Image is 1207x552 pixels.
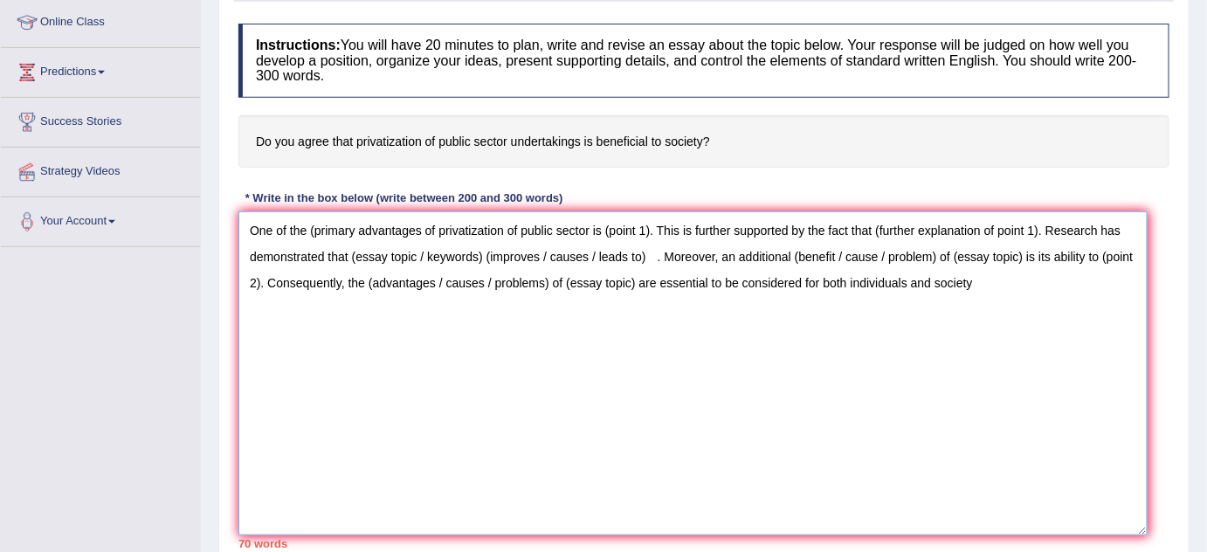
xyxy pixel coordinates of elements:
h4: You will have 20 minutes to plan, write and revise an essay about the topic below. Your response ... [238,24,1169,98]
a: Success Stories [1,98,200,141]
div: * Write in the box below (write between 200 and 300 words) [238,190,569,206]
div: 70 words [238,535,1169,552]
a: Strategy Videos [1,148,200,191]
a: Predictions [1,48,200,92]
h4: Do you agree that privatization of public sector undertakings is beneficial to society? [238,115,1169,169]
b: Instructions: [256,38,341,52]
a: Your Account [1,197,200,241]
